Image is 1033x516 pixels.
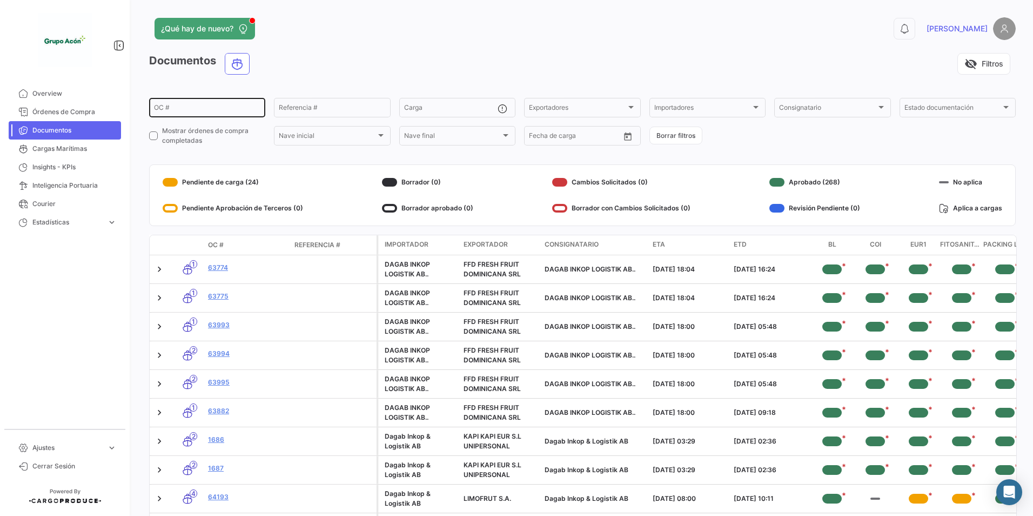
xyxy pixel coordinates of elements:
[464,317,536,336] div: FFD FRESH FRUIT DOMINICANA SRL
[290,236,377,254] datatable-header-cell: Referencia #
[653,494,725,504] div: [DATE] 08:00
[653,322,725,332] div: [DATE] 18:00
[545,322,635,330] span: DAGAB INKOP LOGISTIK AB..
[154,465,165,475] a: Expand/Collapse Row
[734,240,747,249] span: ETD
[983,235,1027,255] datatable-header-cell: Packing List
[464,374,536,394] div: FFD FRESH FRUIT DOMINICANA SRL
[769,174,860,191] div: Aprobado (268)
[9,84,121,103] a: Overview
[464,346,536,365] div: FFD FRESH FRUIT DOMINICANA SRL
[385,403,455,422] div: DAGAB INKOP LOGISTIK AB..
[620,128,636,144] button: Open calendar
[9,103,121,121] a: Órdenes de Compra
[385,432,455,451] div: Dagab Inkop & Logistik AB
[734,322,806,332] div: [DATE] 05:48
[385,346,455,365] div: DAGAB INKOP LOGISTIK AB..
[154,379,165,389] a: Expand/Collapse Row
[653,240,665,249] span: ETA
[382,200,473,217] div: Borrador aprobado (0)
[957,53,1010,75] button: visibility_offFiltros
[545,351,635,359] span: DAGAB INKOP LOGISTIK AB..
[779,105,876,113] span: Consignatario
[107,217,117,227] span: expand_more
[734,494,806,504] div: [DATE] 10:11
[208,263,286,273] a: 63774
[32,89,117,98] span: Overview
[734,465,806,475] div: [DATE] 02:36
[810,235,854,255] datatable-header-cell: BL
[385,260,455,279] div: DAGAB INKOP LOGISTIK AB..
[964,57,977,70] span: visibility_off
[996,479,1022,505] div: Abrir Intercom Messenger
[385,374,455,394] div: DAGAB INKOP LOGISTIK AB..
[939,200,1002,217] div: Aplica a cargas
[163,200,303,217] div: Pendiente Aprobación de Terceros (0)
[540,235,648,255] datatable-header-cell: Consignatario
[190,375,197,383] span: 2
[459,235,540,255] datatable-header-cell: Exportador
[545,466,628,474] span: Dagab Inkop & Logistik AB
[385,240,428,249] span: Importador
[9,121,121,140] a: Documentos
[983,240,1027,250] span: Packing List
[225,54,249,74] button: Ocean
[32,162,117,172] span: Insights - KPIs
[208,406,286,416] a: 63882
[190,403,197,412] span: 1
[654,105,751,113] span: Importadores
[653,293,725,303] div: [DATE] 18:04
[32,144,117,154] span: Cargas Marítimas
[9,140,121,158] a: Cargas Marítimas
[529,134,548,141] input: Desde
[154,264,165,275] a: Expand/Collapse Row
[734,293,806,303] div: [DATE] 16:24
[897,235,940,255] datatable-header-cell: EUR1
[154,293,165,303] a: Expand/Collapse Row
[545,408,635,416] span: DAGAB INKOP LOGISTIK AB..
[154,493,165,504] a: Expand/Collapse Row
[149,53,253,75] h3: Documentos
[653,350,725,360] div: [DATE] 18:00
[464,494,536,504] div: LIMOFRUT S.A.
[32,199,117,209] span: Courier
[464,460,536,480] div: KAPI KAPI EUR S.L UNIPERSONAL
[464,260,536,279] div: FFD FRESH FRUIT DOMINICANA SRL
[464,288,536,308] div: FFD FRESH FRUIT DOMINICANA SRL
[854,235,897,255] datatable-header-cell: COI
[734,264,806,274] div: [DATE] 16:24
[734,350,806,360] div: [DATE] 05:48
[940,240,983,250] span: Fitosanitario
[204,236,290,254] datatable-header-cell: OC #
[32,125,117,135] span: Documentos
[653,408,725,418] div: [DATE] 18:00
[734,436,806,446] div: [DATE] 02:36
[545,494,628,502] span: Dagab Inkop & Logistik AB
[545,437,628,445] span: Dagab Inkop & Logistik AB
[32,107,117,117] span: Órdenes de Compra
[464,432,536,451] div: KAPI KAPI EUR S.L UNIPERSONAL
[734,408,806,418] div: [DATE] 09:18
[32,443,103,453] span: Ajustes
[769,200,860,217] div: Revisión Pendiente (0)
[161,23,233,34] span: ¿Qué hay de nuevo?
[552,200,690,217] div: Borrador con Cambios Solicitados (0)
[9,176,121,195] a: Inteligencia Portuaria
[464,403,536,422] div: FFD FRESH FRUIT DOMINICANA SRL
[828,240,836,250] span: BL
[545,380,635,388] span: DAGAB INKOP LOGISTIK AB..
[382,174,473,191] div: Borrador (0)
[870,240,881,250] span: COI
[208,240,224,250] span: OC #
[208,435,286,445] a: 1686
[38,13,92,67] img: 1f3d66c5-6a2d-4a07-a58d-3a8e9bbc88ff.jpeg
[734,379,806,389] div: [DATE] 05:48
[9,195,121,213] a: Courier
[154,407,165,418] a: Expand/Collapse Row
[32,181,117,190] span: Inteligencia Portuaria
[927,23,988,34] span: [PERSON_NAME]
[163,174,303,191] div: Pendiente de carga (24)
[208,349,286,359] a: 63994
[9,158,121,176] a: Insights - KPIs
[162,126,265,145] span: Mostrar órdenes de compra completadas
